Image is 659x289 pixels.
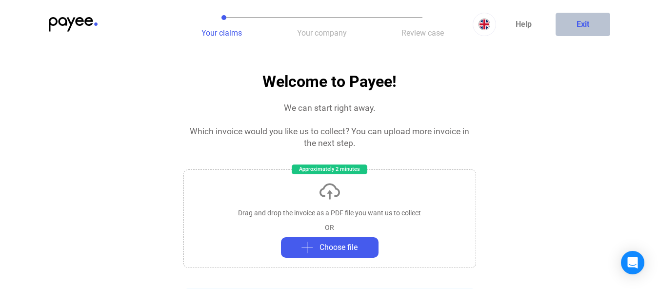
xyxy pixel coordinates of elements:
[238,208,421,218] div: Drag and drop the invoice as a PDF file you want us to collect
[325,223,334,232] div: OR
[284,102,376,114] div: We can start right away.
[49,17,98,32] img: payee-logo
[479,19,490,30] img: EN
[292,165,367,174] div: Approximately 2 minutes
[496,13,551,36] a: Help
[320,242,358,253] span: Choose file
[621,251,644,274] div: Open Intercom Messenger
[262,73,397,90] h1: Welcome to Payee!
[473,13,496,36] button: EN
[281,237,379,258] button: plus-greyChoose file
[297,28,347,38] span: Your company
[301,242,313,253] img: plus-grey
[201,28,242,38] span: Your claims
[401,28,444,38] span: Review case
[183,125,476,149] div: Which invoice would you like us to collect? You can upload more invoice in the next step.
[556,13,610,36] button: Exit
[318,180,341,203] img: upload-cloud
